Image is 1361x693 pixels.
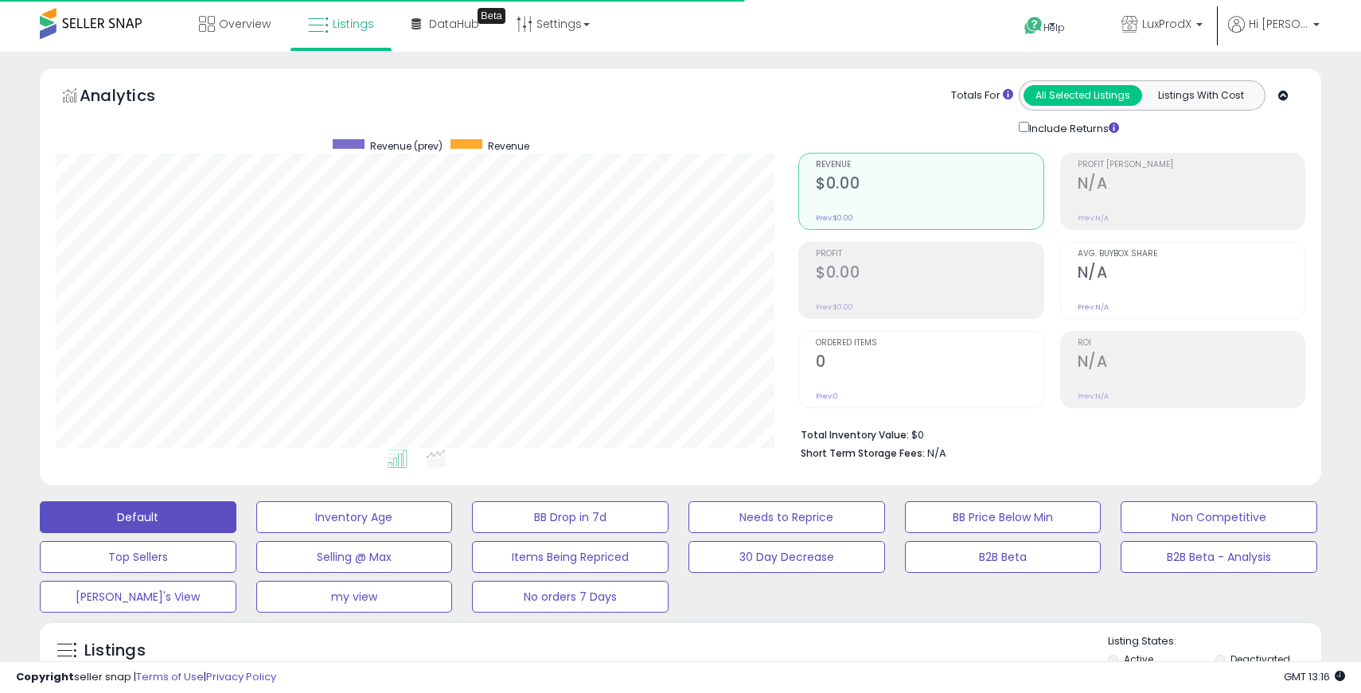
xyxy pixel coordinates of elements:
small: Prev: N/A [1078,302,1109,312]
span: LuxProdX [1142,16,1191,32]
a: Privacy Policy [206,669,276,684]
button: Top Sellers [40,541,236,573]
button: Needs to Reprice [688,501,885,533]
span: DataHub [429,16,479,32]
h2: $0.00 [816,174,1043,196]
button: BB Drop in 7d [472,501,669,533]
div: Include Returns [1007,119,1138,137]
span: ROI [1078,339,1304,348]
small: Prev: $0.00 [816,302,853,312]
i: Get Help [1024,16,1043,36]
a: Terms of Use [136,669,204,684]
button: B2B Beta [905,541,1102,573]
button: No orders 7 Days [472,581,669,613]
span: Revenue [816,161,1043,169]
span: Ordered Items [816,339,1043,348]
span: Hi [PERSON_NAME] [1249,16,1308,32]
button: Items Being Repriced [472,541,669,573]
a: Hi [PERSON_NAME] [1228,16,1320,52]
small: Prev: N/A [1078,213,1109,223]
small: Prev: $0.00 [816,213,853,223]
h2: N/A [1078,352,1304,374]
button: Inventory Age [256,501,453,533]
h2: N/A [1078,174,1304,196]
small: Prev: N/A [1078,391,1109,401]
h5: Listings [84,640,146,662]
h2: N/A [1078,263,1304,285]
b: Short Term Storage Fees: [801,446,925,460]
button: my view [256,581,453,613]
div: Tooltip anchor [478,8,505,24]
button: Selling @ Max [256,541,453,573]
div: Totals For [951,88,1013,103]
a: Help [1012,4,1096,52]
small: Prev: 0 [816,391,838,401]
button: 30 Day Decrease [688,541,885,573]
span: Revenue (prev) [370,139,443,153]
button: B2B Beta - Analysis [1121,541,1317,573]
span: Listings [333,16,374,32]
b: Total Inventory Value: [801,428,909,442]
span: N/A [927,446,946,461]
span: Profit [PERSON_NAME] [1078,161,1304,169]
span: Profit [816,250,1043,259]
div: seller snap | | [16,670,276,685]
h5: Analytics [80,84,186,111]
label: Active [1124,652,1153,666]
strong: Copyright [16,669,74,684]
button: Non Competitive [1121,501,1317,533]
span: Overview [219,16,271,32]
label: Deactivated [1230,652,1290,666]
span: Avg. Buybox Share [1078,250,1304,259]
li: $0 [801,424,1293,443]
span: Revenue [488,139,529,153]
span: Help [1043,21,1065,34]
button: Listings With Cost [1141,85,1260,106]
span: 2025-10-10 13:16 GMT [1284,669,1345,684]
p: Listing States: [1108,634,1320,649]
button: Default [40,501,236,533]
h2: $0.00 [816,263,1043,285]
h2: 0 [816,352,1043,374]
button: BB Price Below Min [905,501,1102,533]
button: [PERSON_NAME]'s View [40,581,236,613]
button: All Selected Listings [1024,85,1142,106]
